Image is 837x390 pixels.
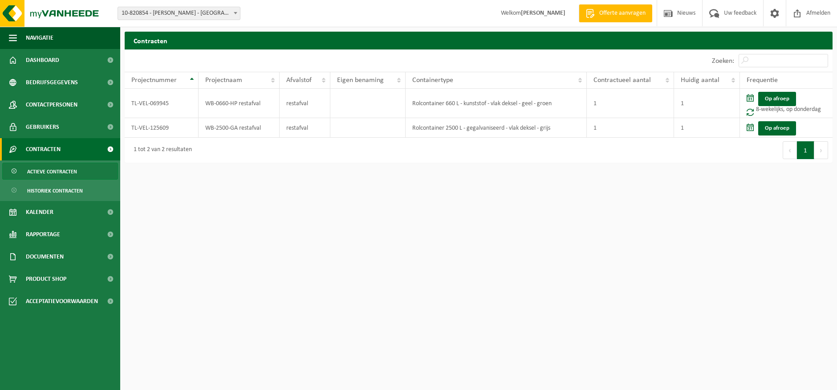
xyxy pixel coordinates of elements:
[797,141,814,159] button: 1
[26,138,61,160] span: Contracten
[674,89,739,118] td: 1
[280,89,330,118] td: restafval
[27,163,77,180] span: Actieve contracten
[26,27,53,49] span: Navigatie
[593,77,651,84] span: Contractueel aantal
[712,57,734,65] label: Zoeken:
[26,268,66,290] span: Product Shop
[2,163,118,180] a: Actieve contracten
[406,89,587,118] td: Rolcontainer 660 L - kunststof - vlak deksel - geel - groen
[118,7,240,20] span: 10-820854 - DELCROIX DRIES - BELLEGEM
[205,77,242,84] span: Projectnaam
[681,77,719,84] span: Huidig aantal
[783,141,797,159] button: Previous
[26,290,98,312] span: Acceptatievoorwaarden
[597,9,648,18] span: Offerte aanvragen
[740,89,833,118] td: 8-wekelijks, op donderdag
[199,89,279,118] td: WB-0660-HP restafval
[26,201,53,223] span: Kalender
[26,116,59,138] span: Gebruikers
[587,89,674,118] td: 1
[337,77,384,84] span: Eigen benaming
[2,182,118,199] a: Historiek contracten
[129,142,192,158] div: 1 tot 2 van 2 resultaten
[521,10,565,16] strong: [PERSON_NAME]
[280,118,330,138] td: restafval
[674,118,739,138] td: 1
[814,141,828,159] button: Next
[758,92,796,106] a: Op afroep
[579,4,652,22] a: Offerte aanvragen
[758,121,796,135] a: Op afroep
[26,94,77,116] span: Contactpersonen
[587,118,674,138] td: 1
[747,77,778,84] span: Frequentie
[406,118,587,138] td: Rolcontainer 2500 L - gegalvaniseerd - vlak deksel - grijs
[26,49,59,71] span: Dashboard
[26,246,64,268] span: Documenten
[131,77,177,84] span: Projectnummer
[199,118,279,138] td: WB-2500-GA restafval
[412,77,453,84] span: Containertype
[26,223,60,246] span: Rapportage
[125,118,199,138] td: TL-VEL-125609
[26,71,78,94] span: Bedrijfsgegevens
[125,32,833,49] h2: Contracten
[27,182,83,199] span: Historiek contracten
[125,89,199,118] td: TL-VEL-069945
[286,77,312,84] span: Afvalstof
